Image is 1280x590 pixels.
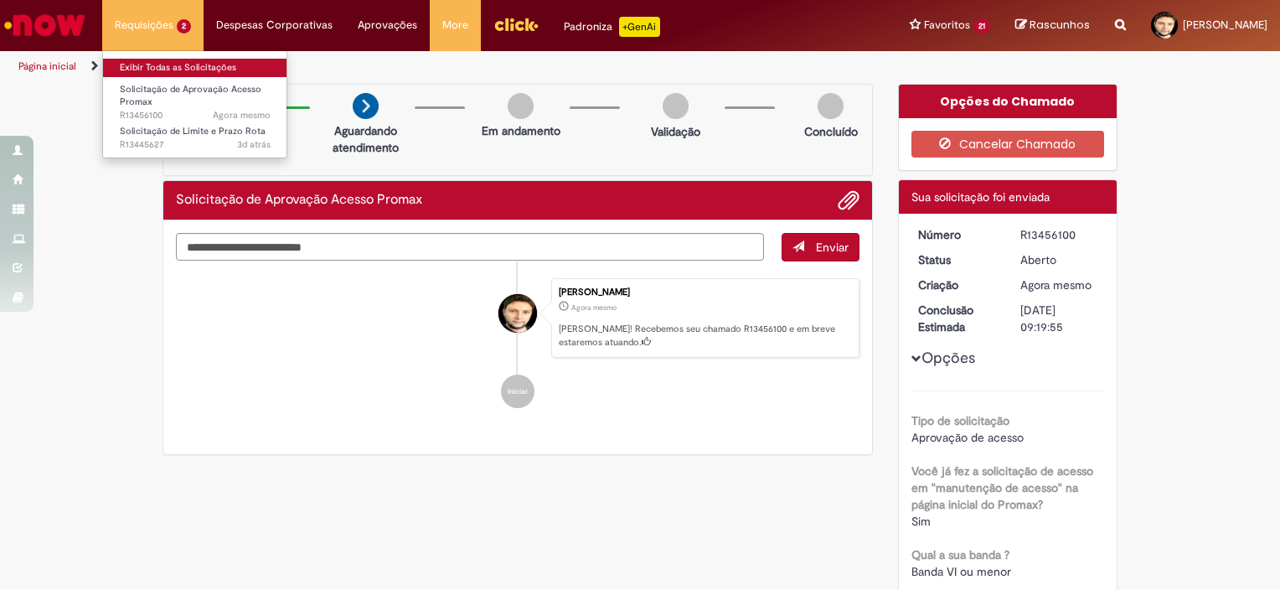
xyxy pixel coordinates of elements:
[1020,226,1098,243] div: R13456100
[816,240,849,255] span: Enviar
[120,138,271,152] span: R13445627
[237,138,271,151] time: 25/08/2025 16:56:22
[911,413,1009,428] b: Tipo de solicitação
[559,323,850,349] p: [PERSON_NAME]! Recebemos seu chamado R13456100 e em breve estaremos atuando.
[911,564,1011,579] span: Banda VI ou menor
[564,17,660,37] div: Padroniza
[571,303,617,313] time: 28/08/2025 09:19:50
[1020,277,1098,293] div: 28/08/2025 09:19:50
[176,278,859,359] li: Weslei Da Silva Filsen
[838,189,859,211] button: Adicionar anexos
[18,60,76,73] a: Página inicial
[216,17,333,34] span: Despesas Corporativas
[1015,18,1090,34] a: Rascunhos
[325,122,406,156] p: Aguardando atendimento
[1020,277,1092,292] time: 28/08/2025 09:19:50
[911,131,1105,158] button: Cancelar Chamado
[482,122,560,139] p: Em andamento
[102,50,287,158] ul: Requisições
[177,19,191,34] span: 2
[115,17,173,34] span: Requisições
[237,138,271,151] span: 3d atrás
[120,109,271,122] span: R13456100
[906,302,1009,335] dt: Conclusão Estimada
[911,430,1024,445] span: Aprovação de acesso
[442,17,468,34] span: More
[911,547,1009,562] b: Qual a sua banda ?
[493,12,539,37] img: click_logo_yellow_360x200.png
[13,51,841,82] ul: Trilhas de página
[120,83,261,109] span: Solicitação de Aprovação Acesso Promax
[663,93,689,119] img: img-circle-grey.png
[899,85,1117,118] div: Opções do Chamado
[2,8,88,42] img: ServiceNow
[358,17,417,34] span: Aprovações
[651,123,700,140] p: Validação
[571,303,617,313] span: Agora mesmo
[213,109,271,122] time: 28/08/2025 09:19:52
[911,463,1093,512] b: Você já fez a solicitação de acesso em "manutenção de acesso" na página inicial do Promax?
[103,80,287,116] a: Aberto R13456100 : Solicitação de Aprovação Acesso Promax
[103,122,287,153] a: Aberto R13445627 : Solicitação de Limite e Prazo Rota
[1020,251,1098,268] div: Aberto
[353,93,379,119] img: arrow-next.png
[1030,17,1090,33] span: Rascunhos
[911,189,1050,204] span: Sua solicitação foi enviada
[911,514,931,529] span: Sim
[973,19,990,34] span: 21
[804,123,858,140] p: Concluído
[559,287,850,298] div: [PERSON_NAME]
[782,233,859,261] button: Enviar
[176,233,764,261] textarea: Digite sua mensagem aqui...
[176,193,422,208] h2: Solicitação de Aprovação Acesso Promax Histórico de tíquete
[924,17,970,34] span: Favoritos
[508,93,534,119] img: img-circle-grey.png
[906,251,1009,268] dt: Status
[120,125,266,137] span: Solicitação de Limite e Prazo Rota
[1020,302,1098,335] div: [DATE] 09:19:55
[498,294,537,333] div: Weslei Da Silva Filsen
[1020,277,1092,292] span: Agora mesmo
[103,59,287,77] a: Exibir Todas as Solicitações
[176,261,859,426] ul: Histórico de tíquete
[619,17,660,37] p: +GenAi
[1183,18,1267,32] span: [PERSON_NAME]
[818,93,844,119] img: img-circle-grey.png
[906,226,1009,243] dt: Número
[213,109,271,122] span: Agora mesmo
[906,277,1009,293] dt: Criação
